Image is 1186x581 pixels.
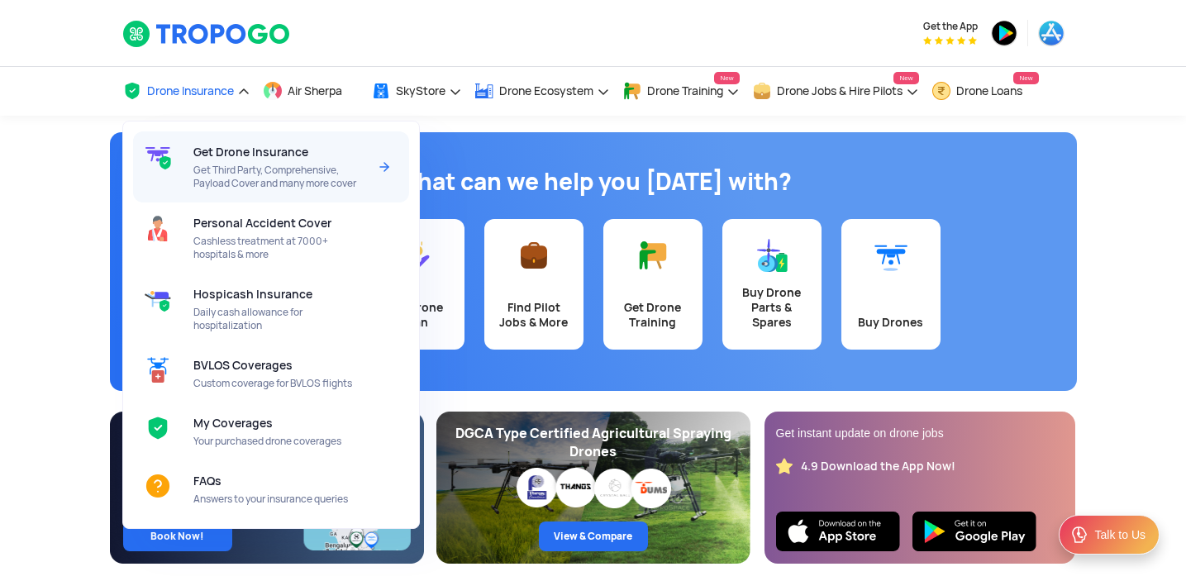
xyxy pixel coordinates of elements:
[371,67,462,116] a: SkyStore
[1095,526,1146,543] div: Talk to Us
[1069,525,1089,545] img: ic_Support.svg
[1013,72,1038,84] span: New
[474,67,610,116] a: Drone Ecosystem
[145,286,171,312] img: Hospicash Insurance
[874,239,907,272] img: Buy Drones
[722,219,822,350] a: Buy Drone Parts & Spares
[122,20,292,48] img: TropoGo Logo
[193,235,368,261] span: Cashless treatment at 7000+ hospitals & more
[193,145,308,159] span: Get Drone Insurance
[732,285,812,330] div: Buy Drone Parts & Spares
[776,458,793,474] img: star_rating
[499,84,593,98] span: Drone Ecosystem
[776,512,900,551] img: Ios
[912,512,1036,551] img: Playstore
[193,474,221,488] span: FAQs
[145,357,171,383] img: BVLOS Coverages
[145,144,171,170] img: Get Drone Insurance
[622,67,740,116] a: Drone TrainingNew
[517,239,550,272] img: Find Pilot Jobs & More
[145,215,171,241] img: Personal Accident Cover
[122,165,1065,198] h1: What can we help you [DATE] with?
[193,288,312,301] span: Hospicash Insurance
[776,425,1064,441] div: Get instant update on drone jobs
[288,84,342,98] span: Air Sherpa
[714,72,739,84] span: New
[893,72,918,84] span: New
[755,239,788,272] img: Buy Drone Parts & Spares
[133,460,409,518] a: FAQsFAQsAnswers to your insurance queries
[145,473,171,499] img: FAQs
[450,425,737,461] div: DGCA Type Certified Agricultural Spraying Drones
[603,219,703,350] a: Get Drone Training
[193,435,368,448] span: Your purchased drone coverages
[193,417,273,430] span: My Coverages
[193,359,293,372] span: BVLOS Coverages
[193,493,368,506] span: Answers to your insurance queries
[145,415,171,441] img: My Coverages
[647,84,723,98] span: Drone Training
[931,67,1039,116] a: Drone LoansNew
[374,157,394,177] img: Arrow
[841,219,941,350] a: Buy Drones
[613,300,693,330] div: Get Drone Training
[263,67,359,116] a: Air Sherpa
[396,84,445,98] span: SkyStore
[147,84,234,98] span: Drone Insurance
[991,20,1017,46] img: playstore
[133,274,409,345] a: Hospicash InsuranceHospicash InsuranceDaily cash allowance for hospitalization
[122,67,250,116] a: Drone Insurance
[133,345,409,402] a: BVLOS CoveragesBVLOS CoveragesCustom coverage for BVLOS flights
[752,67,919,116] a: Drone Jobs & Hire PilotsNew
[851,315,931,330] div: Buy Drones
[923,20,978,33] span: Get the App
[193,377,368,390] span: Custom coverage for BVLOS flights
[133,402,409,460] a: My CoveragesMy CoveragesYour purchased drone coverages
[539,521,648,551] a: View & Compare
[801,459,955,474] div: 4.9 Download the App Now!
[777,84,903,98] span: Drone Jobs & Hire Pilots
[193,217,331,230] span: Personal Accident Cover
[133,131,409,202] a: Get Drone InsuranceGet Drone InsuranceGet Third Party, Comprehensive, Payload Cover and many more...
[956,84,1022,98] span: Drone Loans
[923,36,977,45] img: App Raking
[193,306,368,332] span: Daily cash allowance for hospitalization
[494,300,574,330] div: Find Pilot Jobs & More
[123,521,232,551] a: Book Now!
[1038,20,1065,46] img: appstore
[193,164,368,190] span: Get Third Party, Comprehensive, Payload Cover and many more cover
[133,202,409,274] a: Personal Accident CoverPersonal Accident CoverCashless treatment at 7000+ hospitals & more
[636,239,669,272] img: Get Drone Training
[484,219,583,350] a: Find Pilot Jobs & More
